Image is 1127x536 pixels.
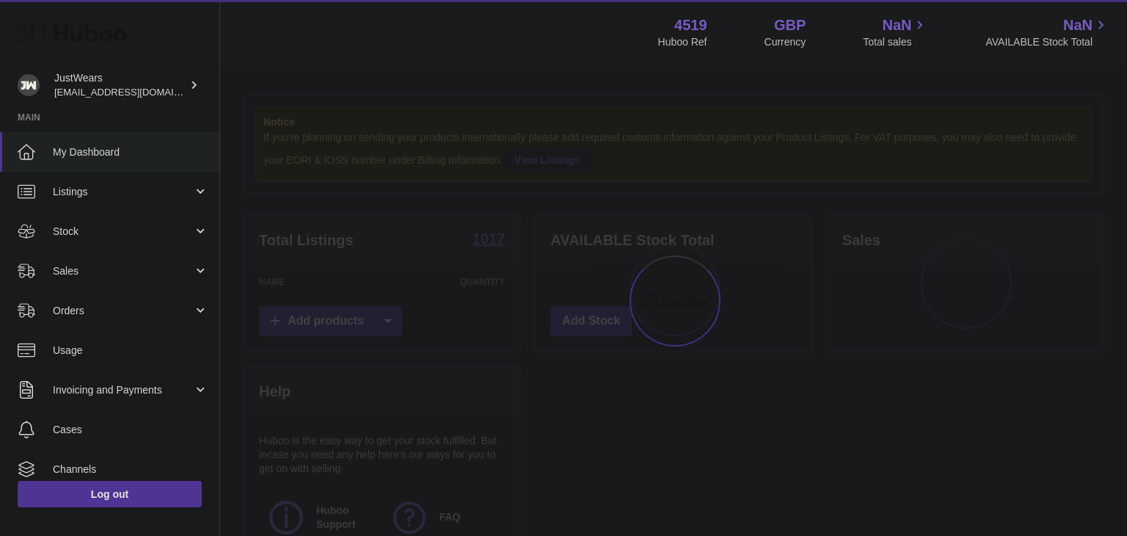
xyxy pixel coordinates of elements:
img: internalAdmin-4519@internal.huboo.com [18,74,40,96]
strong: 4519 [674,15,707,35]
span: NaN [1063,15,1093,35]
span: Usage [53,344,208,358]
span: [EMAIL_ADDRESS][DOMAIN_NAME] [54,86,216,98]
span: Stock [53,225,193,239]
span: Orders [53,304,193,318]
strong: GBP [774,15,806,35]
span: Channels [53,463,208,477]
a: NaN AVAILABLE Stock Total [985,15,1109,49]
span: Sales [53,264,193,278]
span: Cases [53,423,208,437]
a: NaN Total sales [863,15,928,49]
span: AVAILABLE Stock Total [985,35,1109,49]
div: JustWears [54,71,186,99]
div: Huboo Ref [658,35,707,49]
span: Total sales [863,35,928,49]
span: Listings [53,185,193,199]
div: Currency [765,35,806,49]
span: Invoicing and Payments [53,383,193,397]
span: NaN [882,15,911,35]
a: Log out [18,481,202,507]
span: My Dashboard [53,145,208,159]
